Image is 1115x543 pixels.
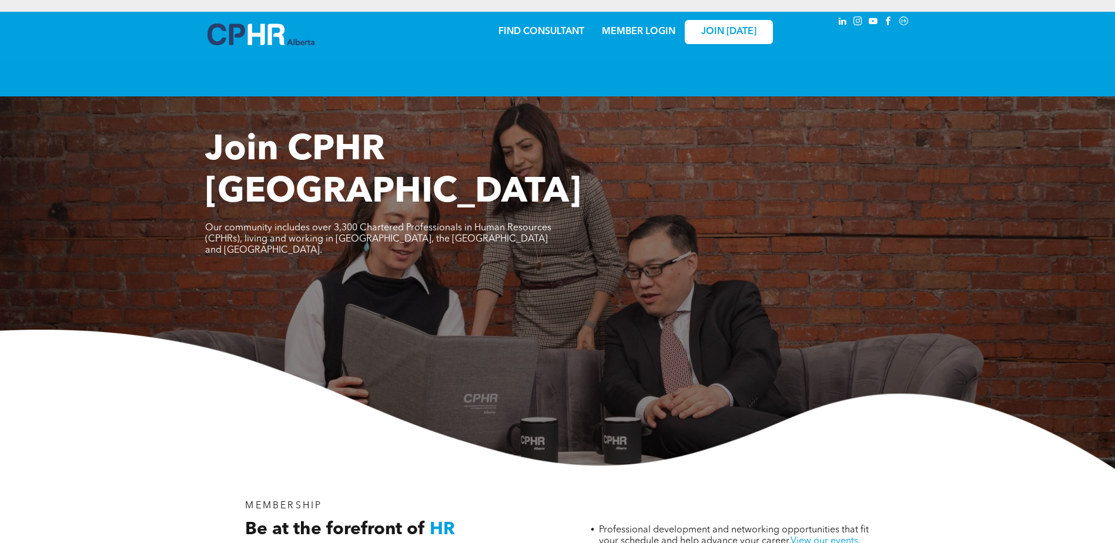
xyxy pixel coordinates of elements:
[205,223,551,255] span: Our community includes over 3,300 Chartered Professionals in Human Resources (CPHRs), living and ...
[205,133,581,210] span: Join CPHR [GEOGRAPHIC_DATA]
[602,27,675,36] a: MEMBER LOGIN
[430,521,455,538] span: HR
[867,15,880,31] a: youtube
[245,521,425,538] span: Be at the forefront of
[498,27,584,36] a: FIND CONSULTANT
[701,26,756,38] span: JOIN [DATE]
[836,15,849,31] a: linkedin
[882,15,895,31] a: facebook
[898,15,910,31] a: Social network
[852,15,865,31] a: instagram
[685,20,773,44] a: JOIN [DATE]
[207,24,314,45] img: A blue and white logo for cp alberta
[245,501,322,511] span: MEMBERSHIP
